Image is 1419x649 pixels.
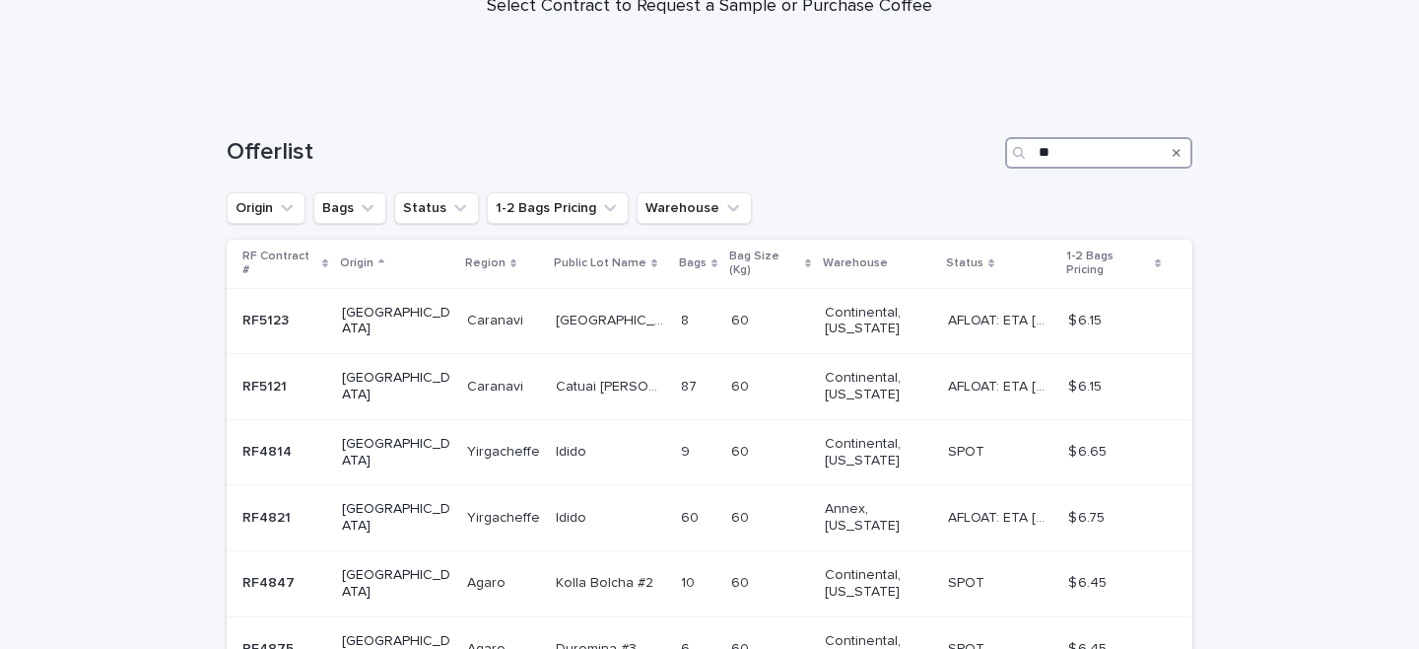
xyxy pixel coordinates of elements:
[242,375,291,396] p: RF5121
[342,567,451,601] p: [GEOGRAPHIC_DATA]
[227,192,305,224] button: Origin
[467,506,544,527] p: Yirgacheffe
[946,252,983,274] p: Status
[342,436,451,469] p: [GEOGRAPHIC_DATA]
[681,506,703,527] p: 60
[1068,571,1111,592] p: $ 6.45
[731,375,753,396] p: 60
[681,571,699,592] p: 10
[681,440,694,461] p: 9
[731,309,753,329] p: 60
[1068,506,1109,527] p: $ 6.75
[681,309,693,329] p: 8
[554,252,646,274] p: Public Lot Name
[731,440,753,461] p: 60
[1066,246,1150,282] p: 1-2 Bags Pricing
[227,485,1192,551] tr: RF4821RF4821 [GEOGRAPHIC_DATA]YirgacheffeYirgacheffe IdidoIdido 6060 6060 Annex, [US_STATE] AFLOA...
[342,305,451,338] p: [GEOGRAPHIC_DATA]
[227,550,1192,616] tr: RF4847RF4847 [GEOGRAPHIC_DATA]AgaroAgaro Kolla Bolcha #2Kolla Bolcha #2 1010 6060 Continental, [U...
[948,375,1056,396] p: AFLOAT: ETA 10-23-2025
[467,309,527,329] p: Caranavi
[948,571,988,592] p: SPOT
[729,246,800,282] p: Bag Size (Kg)
[467,440,544,461] p: Yirgacheffe
[556,571,657,592] p: Kolla Bolcha #2
[227,288,1192,354] tr: RF5123RF5123 [GEOGRAPHIC_DATA]CaranaviCaranavi [GEOGRAPHIC_DATA][GEOGRAPHIC_DATA] 88 6060 Contine...
[1068,375,1106,396] p: $ 6.15
[556,309,669,329] p: [GEOGRAPHIC_DATA]
[823,252,888,274] p: Warehouse
[1068,440,1111,461] p: $ 6.65
[242,440,296,461] p: RF4814
[227,138,997,167] h1: Offerlist
[556,440,590,461] p: Idido
[948,309,1056,329] p: AFLOAT: ETA 10-23-2025
[467,571,509,592] p: Agaro
[1005,137,1192,169] input: Search
[731,506,753,527] p: 60
[242,309,293,329] p: RF5123
[948,440,988,461] p: SPOT
[227,419,1192,485] tr: RF4814RF4814 [GEOGRAPHIC_DATA]YirgacheffeYirgacheffe IdidoIdido 99 6060 Continental, [US_STATE] S...
[242,246,317,282] p: RF Contract #
[340,252,373,274] p: Origin
[394,192,479,224] button: Status
[242,571,299,592] p: RF4847
[679,252,707,274] p: Bags
[242,506,295,527] p: RF4821
[313,192,386,224] button: Bags
[731,571,753,592] p: 60
[487,192,629,224] button: 1-2 Bags Pricing
[342,370,451,403] p: [GEOGRAPHIC_DATA]
[465,252,506,274] p: Region
[948,506,1056,527] p: AFLOAT: ETA 09-28-2025
[681,375,701,396] p: 87
[227,354,1192,420] tr: RF5121RF5121 [GEOGRAPHIC_DATA]CaranaviCaranavi Catuai [PERSON_NAME]Catuai [PERSON_NAME] 8787 6060...
[342,501,451,535] p: [GEOGRAPHIC_DATA]
[637,192,752,224] button: Warehouse
[556,375,669,396] p: Catuai [PERSON_NAME]
[1068,309,1106,329] p: $ 6.15
[556,506,590,527] p: Idido
[467,375,527,396] p: Caranavi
